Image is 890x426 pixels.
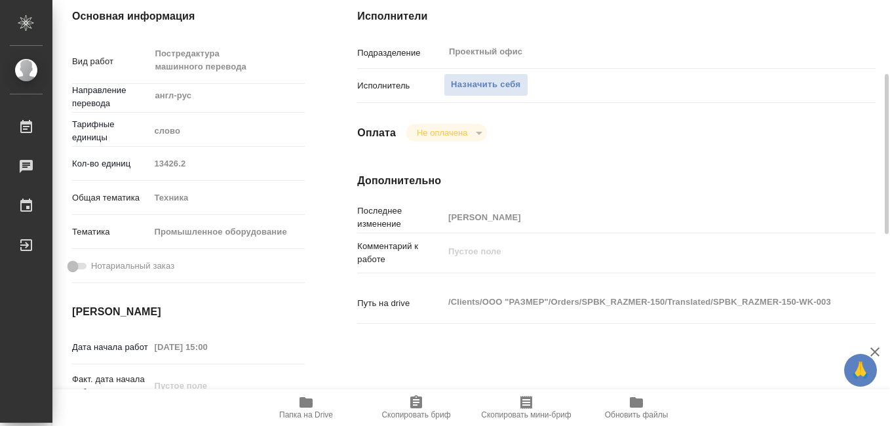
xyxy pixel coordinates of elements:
button: Обновить файлы [581,389,691,426]
h4: Оплата [357,125,396,141]
h4: Основная информация [72,9,305,24]
span: Обновить файлы [605,410,668,419]
p: Факт. дата начала работ [72,373,149,399]
button: Назначить себя [444,73,528,96]
p: Направление перевода [72,84,149,110]
div: Техника [149,187,305,209]
h4: [PERSON_NAME] [72,304,305,320]
input: Пустое поле [149,338,264,357]
p: Тематика [72,225,149,239]
div: Не оплачена [406,124,487,142]
p: Подразделение [357,47,444,60]
p: Последнее изменение [357,204,444,231]
textarea: /Clients/ООО "РАЗМЕР"/Orders/SPBK_RAZMER-150/Translated/SPBK_RAZMER-150-WK-003 [444,291,832,313]
h4: Дополнительно [357,173,876,189]
p: Вид работ [72,55,149,68]
span: Папка на Drive [279,410,333,419]
button: 🙏 [844,354,877,387]
input: Пустое поле [149,376,264,395]
div: слово [149,120,305,142]
span: Назначить себя [451,77,520,92]
p: Исполнитель [357,79,444,92]
p: Комментарий к работе [357,240,444,266]
input: Пустое поле [444,208,832,227]
div: Промышленное оборудование [149,221,305,243]
p: Тарифные единицы [72,118,149,144]
button: Скопировать мини-бриф [471,389,581,426]
button: Не оплачена [413,127,471,138]
h4: Исполнители [357,9,876,24]
span: Скопировать мини-бриф [481,410,571,419]
p: Общая тематика [72,191,149,204]
button: Папка на Drive [251,389,361,426]
span: Скопировать бриф [381,410,450,419]
button: Скопировать бриф [361,389,471,426]
p: Путь на drive [357,297,444,310]
p: Дата начала работ [72,341,149,354]
p: Кол-во единиц [72,157,149,170]
span: Нотариальный заказ [91,260,174,273]
span: 🙏 [849,357,872,384]
input: Пустое поле [149,154,305,173]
